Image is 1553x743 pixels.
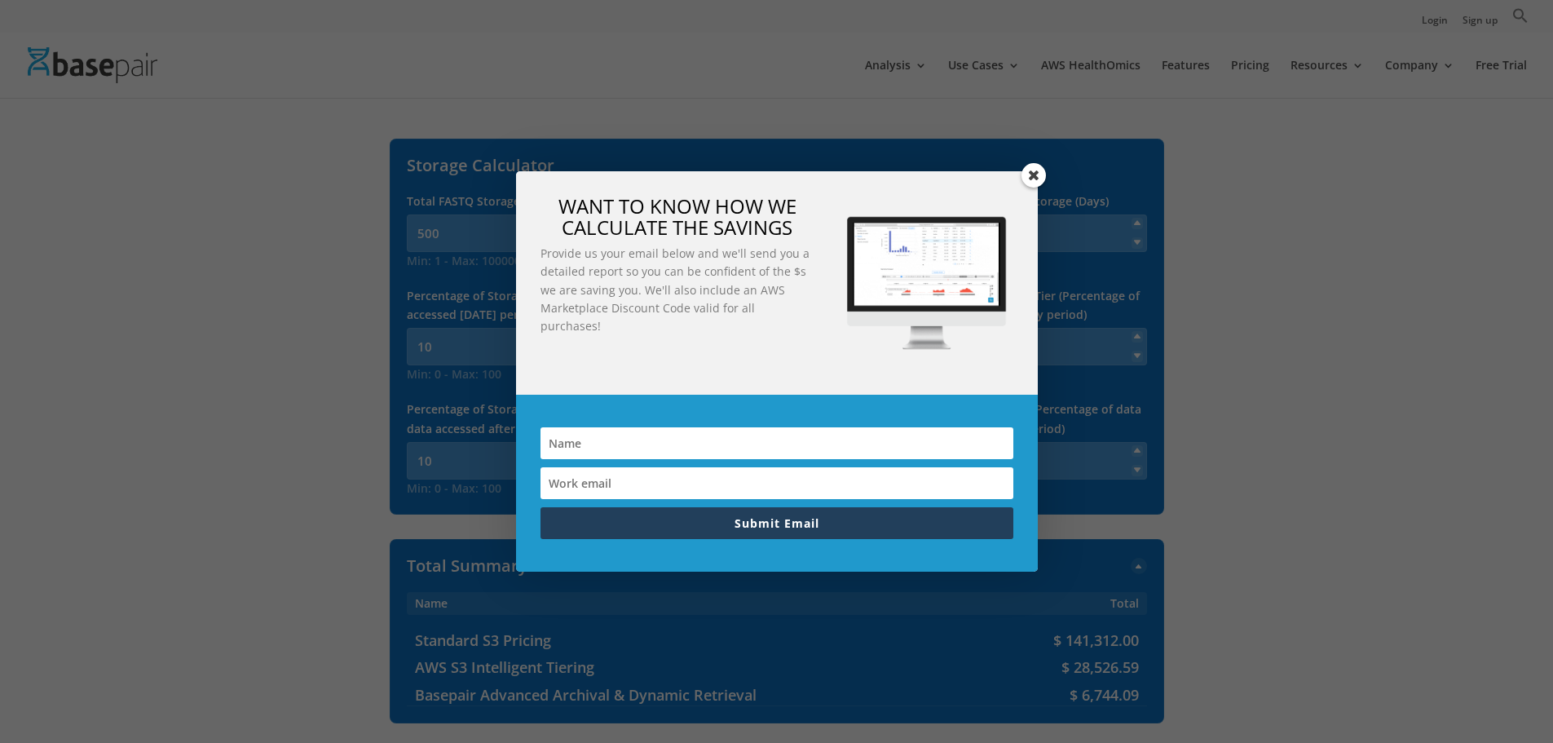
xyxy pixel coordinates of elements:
[540,507,1013,539] button: Submit Email
[540,427,1013,459] input: Name
[540,245,814,336] p: Provide us your email below and we'll send you a detailed report so you can be confident of the $...
[540,467,1013,499] input: Work email
[558,192,796,241] span: WANT TO KNOW HOW WE CALCULATE THE SAVINGS
[735,515,819,531] span: Submit Email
